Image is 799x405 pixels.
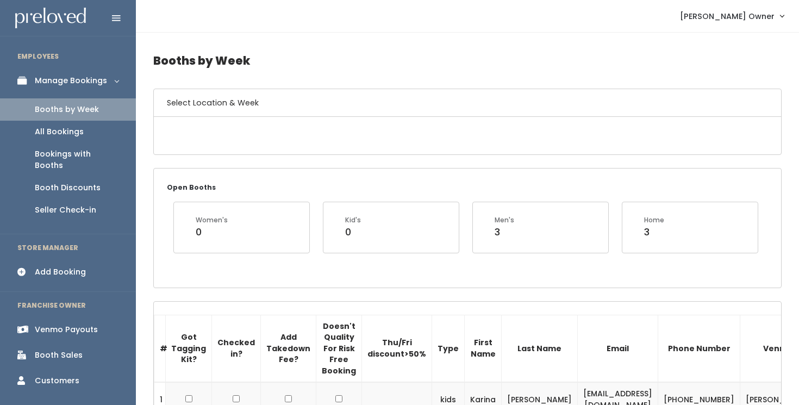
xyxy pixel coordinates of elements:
[495,215,514,225] div: Men's
[316,315,362,382] th: Doesn't Quality For Risk Free Booking
[212,315,261,382] th: Checked in?
[432,315,465,382] th: Type
[153,46,782,76] h4: Booths by Week
[166,315,212,382] th: Got Tagging Kit?
[35,266,86,278] div: Add Booking
[658,315,740,382] th: Phone Number
[644,215,664,225] div: Home
[669,4,795,28] a: [PERSON_NAME] Owner
[35,148,118,171] div: Bookings with Booths
[495,225,514,239] div: 3
[345,215,361,225] div: Kid's
[35,182,101,194] div: Booth Discounts
[502,315,578,382] th: Last Name
[15,8,86,29] img: preloved logo
[196,225,228,239] div: 0
[362,315,432,382] th: Thu/Fri discount>50%
[35,126,84,138] div: All Bookings
[578,315,658,382] th: Email
[644,225,664,239] div: 3
[35,324,98,335] div: Venmo Payouts
[35,375,79,387] div: Customers
[154,315,166,382] th: #
[154,89,781,117] h6: Select Location & Week
[35,104,99,115] div: Booths by Week
[465,315,502,382] th: First Name
[35,204,96,216] div: Seller Check-in
[345,225,361,239] div: 0
[35,350,83,361] div: Booth Sales
[680,10,775,22] span: [PERSON_NAME] Owner
[196,215,228,225] div: Women's
[35,75,107,86] div: Manage Bookings
[167,183,216,192] small: Open Booths
[261,315,316,382] th: Add Takedown Fee?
